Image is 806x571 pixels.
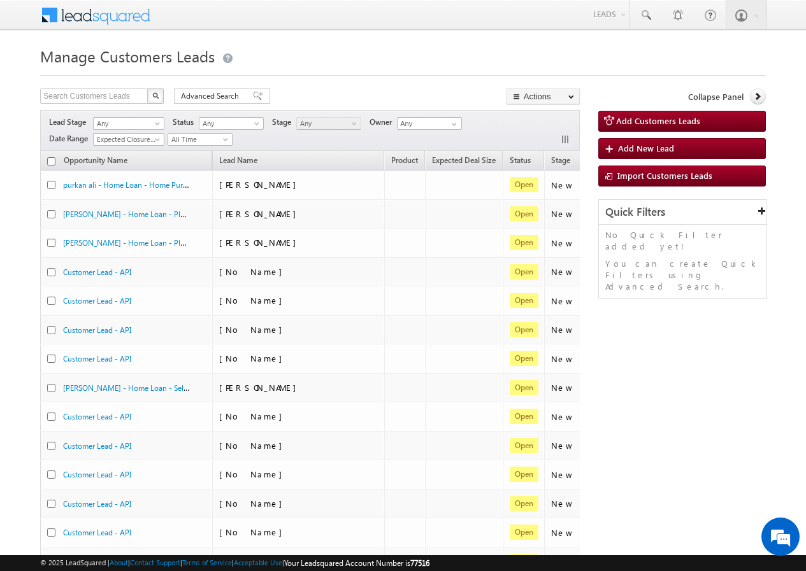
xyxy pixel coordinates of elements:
[551,353,615,365] div: New Lead
[219,208,303,219] span: [PERSON_NAME]
[219,469,289,479] span: [No Name]
[219,237,303,248] span: [PERSON_NAME]
[110,558,128,567] a: About
[219,411,289,421] span: [No Name]
[551,411,615,423] div: New Lead
[168,133,233,146] a: All Time
[510,467,538,482] span: Open
[63,441,131,451] a: Customer Lead - API
[551,382,615,393] div: New Lead
[605,258,760,292] p: You can create Quick Filters using Advanced Search.
[551,180,615,191] div: New Lead
[599,200,766,225] div: Quick Filters
[63,382,233,393] a: [PERSON_NAME] - Home Loan - Self-Construction
[616,115,700,126] span: Add Customers Leads
[296,117,361,130] a: Any
[234,558,282,567] a: Acceptable Use
[618,143,674,153] span: Add New Lead
[181,90,243,102] span: Advanced Search
[510,177,538,192] span: Open
[199,117,264,130] a: Any
[93,133,164,146] a: Expected Closure Date
[510,409,538,424] span: Open
[49,133,93,145] span: Date Range
[213,153,264,170] span: Lead Name
[63,354,131,363] a: Customer Lead - API
[63,470,131,479] a: Customer Lead - API
[40,46,215,66] span: Manage Customers Leads
[168,134,229,145] span: All Time
[391,155,418,165] span: Product
[93,117,164,130] a: Any
[605,229,760,252] p: No Quick Filter added yet!
[510,322,538,337] span: Open
[63,267,131,277] a: Customer Lead - API
[219,295,289,306] span: [No Name]
[551,208,615,220] div: New Lead
[219,266,289,277] span: [No Name]
[63,179,219,190] a: purkan ali - Home Loan - Home Purchase New
[173,116,199,128] span: Status
[510,351,538,366] span: Open
[688,91,744,102] span: Collapse Panel
[63,296,131,306] a: Customer Lead - API
[397,117,462,130] input: Type to Search
[507,88,580,104] button: Actions
[284,558,429,568] span: Your Leadsquared Account Number is
[510,235,538,250] span: Open
[551,266,615,278] div: New Lead
[551,527,615,539] div: New Lead
[219,498,289,509] span: [No Name]
[63,499,131,509] a: Customer Lead - API
[219,526,289,537] span: [No Name]
[510,554,538,569] span: Open
[510,206,538,222] span: Open
[426,153,502,170] a: Expected Deal Size
[510,293,538,308] span: Open
[219,353,289,363] span: [No Name]
[551,237,615,249] div: New Lead
[432,155,496,165] span: Expected Deal Size
[370,116,397,128] span: Owner
[49,116,91,128] span: Lead Stage
[410,558,429,568] span: 77516
[551,155,570,165] span: Stage
[152,92,159,99] img: Search
[617,170,712,181] span: Import Customers Leads
[94,134,160,145] span: Expected Closure Date
[63,237,240,248] a: [PERSON_NAME] - Home Loan - Plot + Construction
[57,153,134,170] a: Opportunity Name
[219,179,303,190] span: [PERSON_NAME]
[219,324,289,335] span: [No Name]
[219,440,289,451] span: [No Name]
[199,118,260,129] span: Any
[63,325,131,335] a: Customer Lead - API
[63,208,240,219] a: [PERSON_NAME] - Home Loan - Plot + Construction
[510,264,538,279] span: Open
[551,469,615,481] div: New Lead
[130,558,180,567] a: Contact Support
[551,295,615,307] div: New Lead
[545,153,577,170] a: Stage
[510,525,538,540] span: Open
[63,528,131,537] a: Customer Lead - API
[445,118,461,130] a: Show All Items
[272,116,296,128] span: Stage
[551,498,615,509] div: New Lead
[63,412,131,421] a: Customer Lead - API
[64,155,127,165] span: Opportunity Name
[297,118,357,129] span: Any
[510,380,538,395] span: Open
[503,153,537,170] a: Status
[219,382,303,393] span: [PERSON_NAME]
[47,157,55,166] input: Check all records
[551,324,615,335] div: New Lead
[510,496,538,511] span: Open
[94,118,160,129] span: Any
[551,440,615,451] div: New Lead
[510,438,538,453] span: Open
[40,557,429,569] span: © 2025 LeadSquared | | | | |
[182,558,232,567] a: Terms of Service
